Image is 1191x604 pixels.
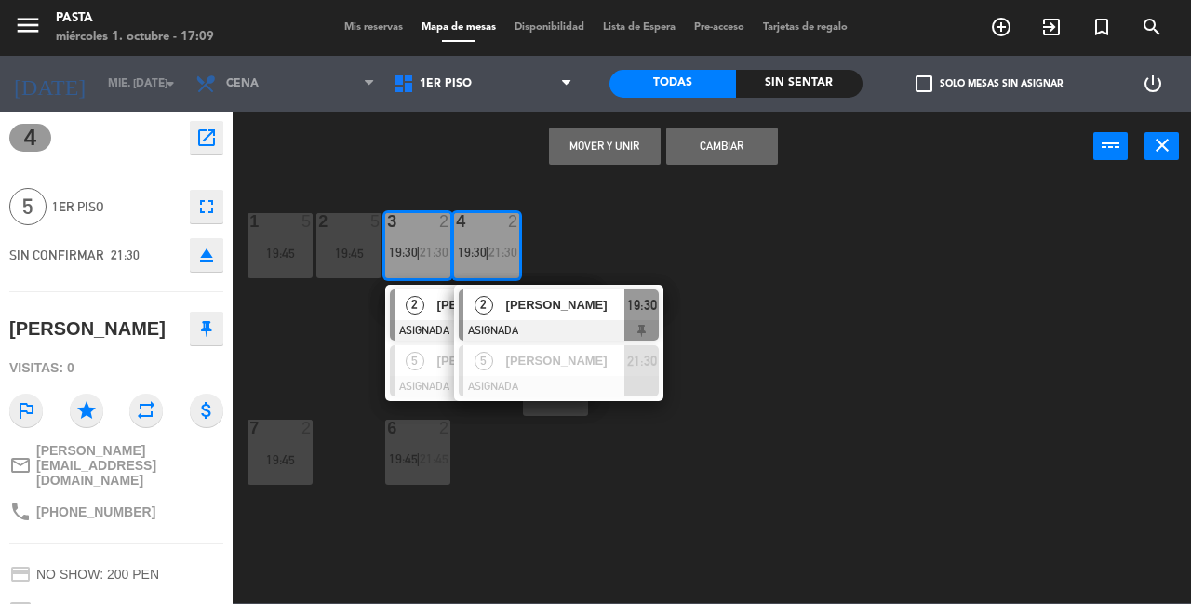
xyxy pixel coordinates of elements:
span: 21:30 [420,245,448,260]
div: 19:45 [248,453,313,466]
span: | [416,245,420,260]
span: check_box_outline_blank [916,75,932,92]
label: Solo mesas sin asignar [916,75,1063,92]
i: repeat [129,394,163,427]
i: outlined_flag [9,394,43,427]
div: 6 [387,420,388,436]
i: attach_money [190,394,223,427]
span: 21:45 [420,451,448,466]
span: | [485,245,488,260]
div: 2 [301,420,313,436]
span: SIN CONFIRMAR [9,248,104,262]
span: 21:30 [627,350,657,372]
i: power_input [1100,134,1122,156]
span: [PERSON_NAME] [506,295,625,315]
span: [PERSON_NAME][EMAIL_ADDRESS][DOMAIN_NAME] [36,443,223,488]
div: 2 [439,420,450,436]
button: Cambiar [666,128,778,165]
div: 3 [387,213,388,230]
div: 2 [508,213,519,230]
i: star [70,394,103,427]
div: Pasta [56,9,214,28]
span: 19:30 [458,245,487,260]
span: Pre-acceso [685,22,754,33]
div: Todas [609,70,736,98]
span: 19:45 [389,451,418,466]
i: search [1141,16,1163,38]
button: open_in_new [190,121,223,154]
span: 19:30 [627,294,657,316]
span: [PHONE_NUMBER] [36,504,155,519]
i: credit_card [9,563,32,585]
i: add_circle_outline [990,16,1012,38]
i: turned_in_not [1091,16,1113,38]
i: arrow_drop_down [159,73,181,95]
button: fullscreen [190,190,223,223]
i: fullscreen [195,195,218,218]
span: Disponibilidad [505,22,594,33]
button: power_input [1093,132,1128,160]
span: [PERSON_NAME] [437,295,556,315]
span: 2 [475,296,493,315]
div: Sin sentar [736,70,863,98]
div: 5 [301,213,313,230]
div: 1 [249,213,250,230]
div: 19:45 [248,247,313,260]
span: 5 [475,352,493,370]
span: Mis reservas [335,22,412,33]
span: 1ER PISO [52,196,181,218]
i: mail_outline [9,454,32,476]
span: [PERSON_NAME] [506,351,625,370]
div: 5 [370,213,381,230]
div: 19:45 [316,247,381,260]
div: [PERSON_NAME] [9,314,166,344]
div: 7 [249,420,250,436]
div: 4 [456,213,457,230]
i: power_settings_new [1142,73,1164,95]
span: Lista de Espera [594,22,685,33]
div: Visitas: 0 [9,352,223,384]
div: 2 [318,213,319,230]
i: eject [195,244,218,266]
span: Tarjetas de regalo [754,22,857,33]
i: menu [14,11,42,39]
span: | [416,451,420,466]
i: close [1151,134,1173,156]
span: 21:30 [488,245,517,260]
div: 2 [439,213,450,230]
span: Cena [226,77,259,90]
span: 1ER PISO [420,77,472,90]
i: exit_to_app [1040,16,1063,38]
span: 5 [9,188,47,225]
span: Mapa de mesas [412,22,505,33]
button: eject [190,238,223,272]
span: [PERSON_NAME] [437,351,556,370]
button: menu [14,11,42,46]
button: close [1144,132,1179,160]
span: 21:30 [111,248,140,262]
div: miércoles 1. octubre - 17:09 [56,28,214,47]
button: Mover y Unir [549,128,661,165]
span: 5 [406,352,424,370]
span: 4 [9,124,51,152]
span: 2 [406,296,424,315]
a: mail_outline[PERSON_NAME][EMAIL_ADDRESS][DOMAIN_NAME] [9,443,223,488]
i: phone [9,501,32,523]
span: NO SHOW: 200 PEN [36,567,159,582]
span: 19:30 [389,245,418,260]
i: open_in_new [195,127,218,149]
